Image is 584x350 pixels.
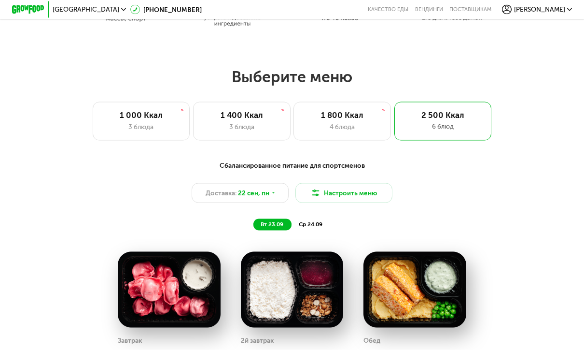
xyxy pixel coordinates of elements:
div: Сбалансированное питание для спортсменов [52,160,532,171]
a: Качество еды [368,6,408,13]
div: Завтрак [118,335,142,347]
div: 2 500 Ккал [403,110,484,120]
span: вт 23.09 [261,221,283,228]
button: Настроить меню [295,183,393,203]
span: ср 24.09 [299,221,322,228]
div: 2й завтрак [241,335,274,347]
div: 6 блюд [403,121,484,131]
span: 22 сен, пн [238,188,269,198]
span: Доставка: [206,188,236,198]
div: 3 блюда [101,122,181,131]
span: [GEOGRAPHIC_DATA] [53,6,119,13]
h2: Выберите меню [26,67,558,87]
div: поставщикам [449,6,491,13]
a: Вендинги [415,6,443,13]
div: Обед [363,335,380,347]
div: 4 блюда [302,122,382,131]
div: 1 400 Ккал [202,110,282,120]
div: 1 000 Ккал [101,110,181,120]
a: [PHONE_NUMBER] [130,5,202,15]
div: 3 блюда [202,122,282,131]
span: [PERSON_NAME] [514,6,565,13]
div: 1 800 Ккал [302,110,382,120]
